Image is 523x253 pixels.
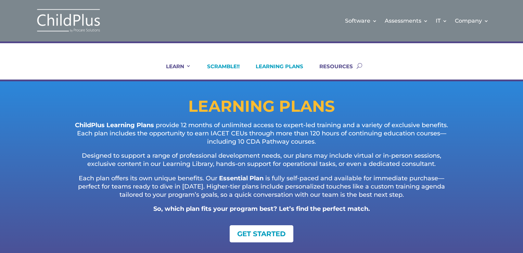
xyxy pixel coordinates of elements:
[75,121,154,129] strong: ChildPlus Learning Plans
[42,98,481,118] h1: LEARNING PLANS
[70,152,453,174] p: Designed to support a range of professional development needs, our plans may include virtual or i...
[70,174,453,205] p: Each plan offers its own unique benefits. Our is fully self-paced and available for immediate pur...
[70,121,453,152] p: provide 12 months of unlimited access to expert-led training and a variety of exclusive benefits....
[230,225,293,242] a: GET STARTED
[436,7,447,35] a: IT
[153,205,370,213] strong: So, which plan fits your program best? Let’s find the perfect match.
[455,7,489,35] a: Company
[219,174,264,182] strong: Essential Plan
[247,63,303,80] a: LEARNING PLANS
[489,220,523,253] iframe: Chat Widget
[311,63,353,80] a: RESOURCES
[157,63,191,80] a: LEARN
[345,7,377,35] a: Software
[199,63,240,80] a: SCRAMBLE!!
[385,7,428,35] a: Assessments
